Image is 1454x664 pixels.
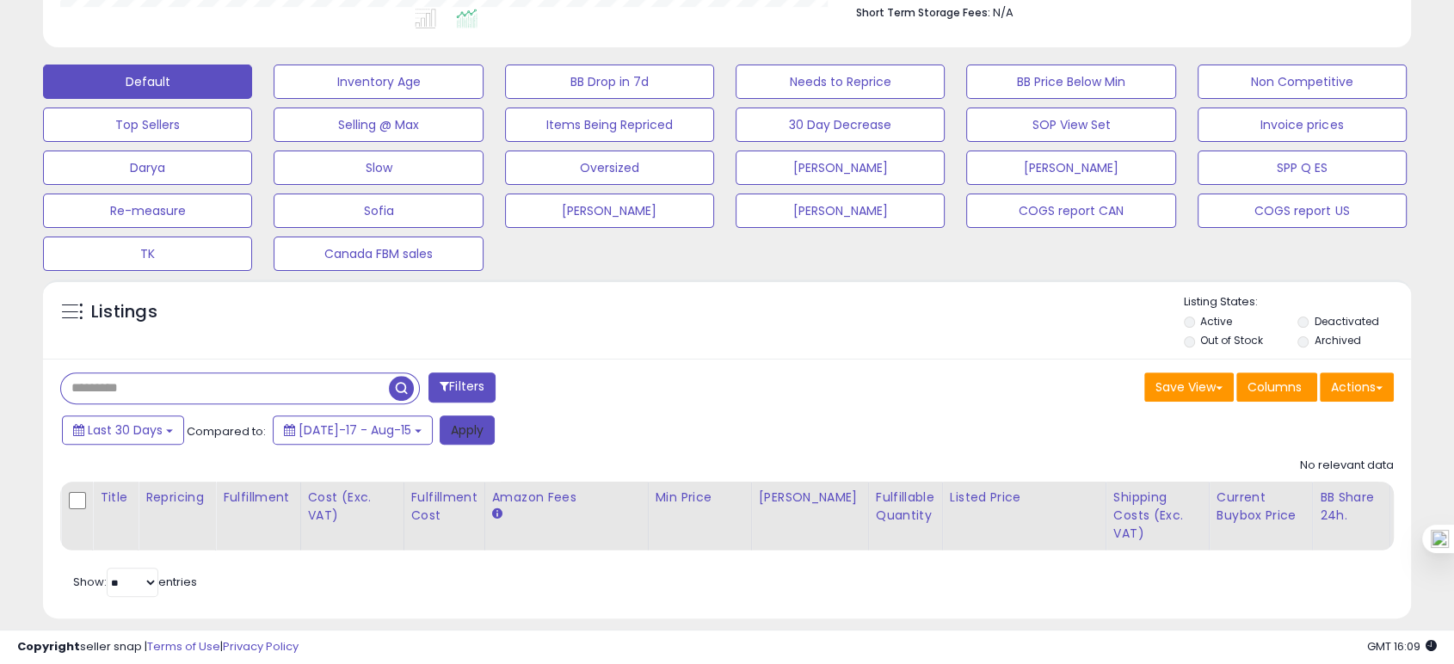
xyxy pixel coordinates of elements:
span: Show: entries [73,574,197,590]
div: Fulfillment Cost [411,489,477,525]
button: Last 30 Days [62,415,184,445]
button: Default [43,65,252,99]
div: Fulfillable Quantity [876,489,935,525]
button: Slow [274,151,483,185]
button: [PERSON_NAME] [966,151,1175,185]
img: one_i.png [1431,530,1449,548]
button: Inventory Age [274,65,483,99]
button: Selling @ Max [274,108,483,142]
div: Current Buybox Price [1217,489,1305,525]
button: [PERSON_NAME] [505,194,714,228]
a: Terms of Use [147,638,220,655]
div: [PERSON_NAME] [759,489,861,507]
span: 2025-09-15 16:09 GMT [1367,638,1437,655]
button: Filters [428,372,496,403]
button: Darya [43,151,252,185]
button: Save View [1144,372,1234,402]
a: Privacy Policy [223,638,299,655]
span: [DATE]-17 - Aug-15 [299,421,411,439]
button: TK [43,237,252,271]
strong: Copyright [17,638,80,655]
span: N/A [993,4,1013,21]
button: Canada FBM sales [274,237,483,271]
button: [PERSON_NAME] [736,194,945,228]
button: 30 Day Decrease [736,108,945,142]
button: Items Being Repriced [505,108,714,142]
div: Fulfillment [223,489,293,507]
div: Cost (Exc. VAT) [308,489,397,525]
div: BB Share 24h. [1320,489,1383,525]
label: Out of Stock [1200,333,1263,347]
div: Min Price [656,489,744,507]
label: Active [1200,314,1232,329]
div: Listed Price [950,489,1099,507]
span: Columns [1248,378,1302,396]
label: Deactivated [1315,314,1379,329]
div: Title [100,489,131,507]
b: Short Term Storage Fees: [856,5,990,20]
small: Amazon Fees. [492,507,502,522]
button: Non Competitive [1198,65,1407,99]
button: Invoice prices [1198,108,1407,142]
button: Columns [1236,372,1317,402]
span: Compared to: [187,423,266,440]
button: COGS report US [1198,194,1407,228]
button: BB Drop in 7d [505,65,714,99]
button: [DATE]-17 - Aug-15 [273,415,433,445]
button: COGS report CAN [966,194,1175,228]
label: Archived [1315,333,1361,347]
p: Listing States: [1184,294,1411,310]
button: BB Price Below Min [966,65,1175,99]
button: Apply [440,415,495,445]
button: Actions [1320,372,1394,402]
button: SOP View Set [966,108,1175,142]
div: Repricing [145,489,208,507]
div: Shipping Costs (Exc. VAT) [1113,489,1202,543]
span: Last 30 Days [88,421,163,439]
button: Needs to Reprice [736,65,945,99]
button: Oversized [505,151,714,185]
button: [PERSON_NAME] [736,151,945,185]
div: No relevant data [1300,458,1394,474]
button: Top Sellers [43,108,252,142]
h5: Listings [91,300,157,324]
button: Re-measure [43,194,252,228]
button: SPP Q ES [1198,151,1407,185]
div: Amazon Fees [492,489,641,507]
div: seller snap | | [17,639,299,655]
button: Sofia [274,194,483,228]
